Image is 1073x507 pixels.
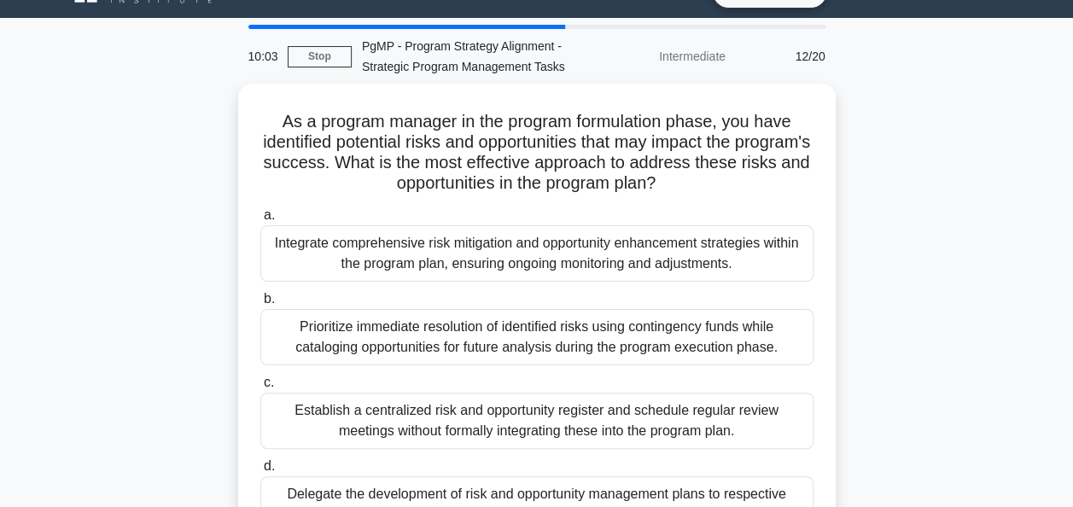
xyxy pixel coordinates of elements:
div: PgMP - Program Strategy Alignment - Strategic Program Management Tasks [352,29,586,84]
div: 10:03 [238,39,288,73]
div: Prioritize immediate resolution of identified risks using contingency funds while cataloging oppo... [260,309,813,365]
div: Integrate comprehensive risk mitigation and opportunity enhancement strategies within the program... [260,225,813,282]
div: Establish a centralized risk and opportunity register and schedule regular review meetings withou... [260,393,813,449]
span: d. [264,458,275,473]
div: Intermediate [586,39,736,73]
a: Stop [288,46,352,67]
span: c. [264,375,274,389]
span: b. [264,291,275,306]
div: 12/20 [736,39,836,73]
span: a. [264,207,275,222]
h5: As a program manager in the program formulation phase, you have identified potential risks and op... [259,111,815,195]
